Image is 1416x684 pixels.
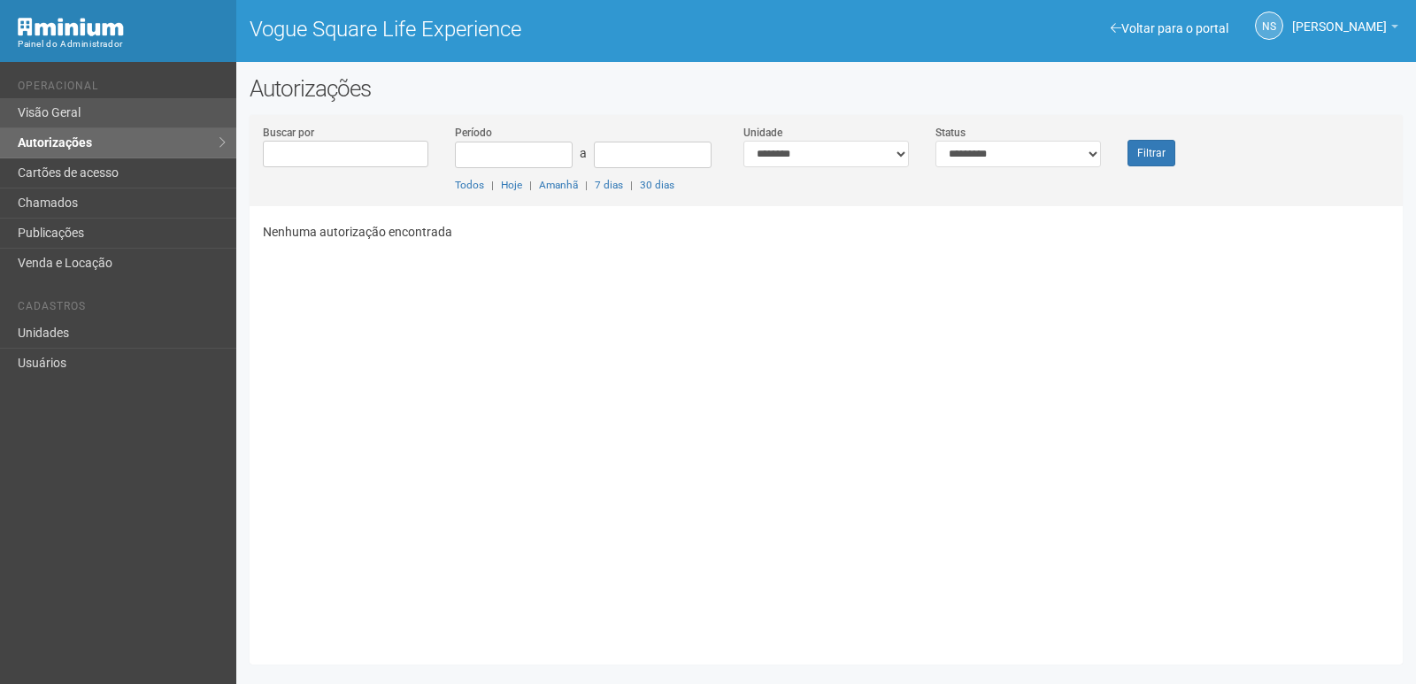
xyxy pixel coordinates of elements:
img: Minium [18,18,124,36]
a: Voltar para o portal [1111,21,1228,35]
h2: Autorizações [250,75,1403,102]
span: a [580,146,587,160]
a: 30 dias [640,179,674,191]
span: | [529,179,532,191]
span: | [491,179,494,191]
span: | [585,179,588,191]
li: Cadastros [18,300,223,319]
a: [PERSON_NAME] [1292,22,1398,36]
div: Painel do Administrador [18,36,223,52]
p: Nenhuma autorização encontrada [263,224,1389,240]
a: NS [1255,12,1283,40]
a: Hoje [501,179,522,191]
label: Unidade [743,125,782,141]
a: Todos [455,179,484,191]
a: 7 dias [595,179,623,191]
label: Buscar por [263,125,314,141]
button: Filtrar [1127,140,1175,166]
a: Amanhã [539,179,578,191]
span: Nicolle Silva [1292,3,1387,34]
label: Status [935,125,966,141]
h1: Vogue Square Life Experience [250,18,813,41]
li: Operacional [18,80,223,98]
span: | [630,179,633,191]
label: Período [455,125,492,141]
